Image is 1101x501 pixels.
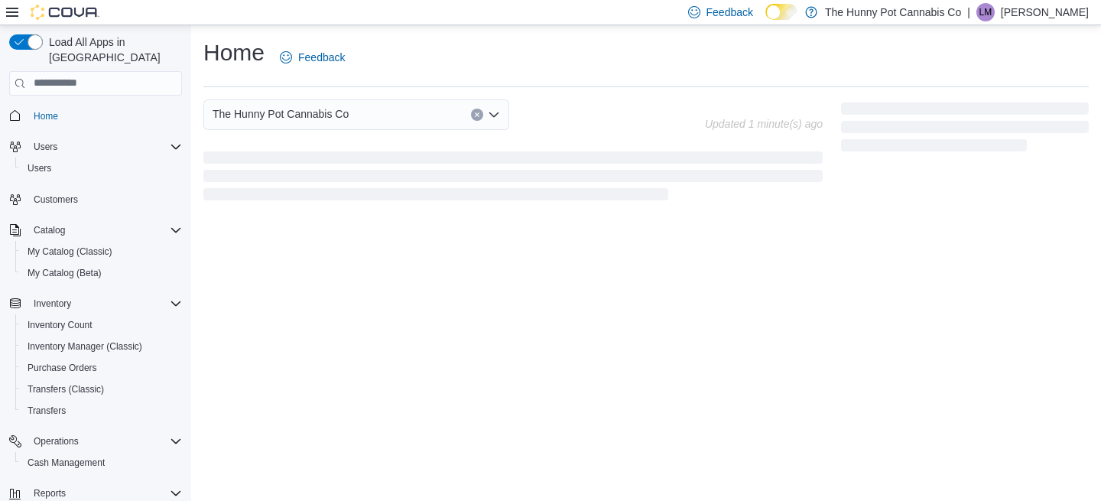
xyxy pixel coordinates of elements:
[21,264,182,282] span: My Catalog (Beta)
[21,159,57,177] a: Users
[967,3,970,21] p: |
[28,267,102,279] span: My Catalog (Beta)
[274,42,351,73] a: Feedback
[15,158,188,179] button: Users
[21,316,182,334] span: Inventory Count
[34,298,71,310] span: Inventory
[488,109,500,121] button: Open list of options
[765,20,766,21] span: Dark Mode
[28,138,182,156] span: Users
[21,316,99,334] a: Inventory Count
[825,3,961,21] p: The Hunny Pot Cannabis Co
[15,400,188,421] button: Transfers
[213,105,349,123] span: The Hunny Pot Cannabis Co
[28,106,182,125] span: Home
[203,155,823,203] span: Loading
[3,188,188,210] button: Customers
[21,454,111,472] a: Cash Management
[28,432,85,451] button: Operations
[765,4,797,20] input: Dark Mode
[28,432,182,451] span: Operations
[3,220,188,241] button: Catalog
[28,457,105,469] span: Cash Management
[15,262,188,284] button: My Catalog (Beta)
[979,3,992,21] span: LM
[706,5,753,20] span: Feedback
[34,194,78,206] span: Customers
[21,264,108,282] a: My Catalog (Beta)
[21,380,110,399] a: Transfers (Classic)
[705,118,823,130] p: Updated 1 minute(s) ago
[21,402,182,420] span: Transfers
[21,454,182,472] span: Cash Management
[21,242,119,261] a: My Catalog (Classic)
[28,190,84,209] a: Customers
[21,159,182,177] span: Users
[21,380,182,399] span: Transfers (Classic)
[15,336,188,357] button: Inventory Manager (Classic)
[203,37,265,68] h1: Home
[34,224,65,236] span: Catalog
[21,242,182,261] span: My Catalog (Classic)
[31,5,99,20] img: Cova
[841,106,1089,155] span: Loading
[3,293,188,314] button: Inventory
[43,34,182,65] span: Load All Apps in [GEOGRAPHIC_DATA]
[34,110,58,122] span: Home
[15,241,188,262] button: My Catalog (Classic)
[15,314,188,336] button: Inventory Count
[34,141,57,153] span: Users
[28,340,142,353] span: Inventory Manager (Classic)
[28,319,93,331] span: Inventory Count
[21,359,103,377] a: Purchase Orders
[3,136,188,158] button: Users
[15,357,188,379] button: Purchase Orders
[21,402,72,420] a: Transfers
[28,405,66,417] span: Transfers
[28,383,104,395] span: Transfers (Classic)
[28,190,182,209] span: Customers
[298,50,345,65] span: Feedback
[976,3,995,21] div: Logan Marston
[28,138,63,156] button: Users
[28,107,64,125] a: Home
[28,246,112,258] span: My Catalog (Classic)
[28,362,97,374] span: Purchase Orders
[28,221,182,239] span: Catalog
[34,435,79,447] span: Operations
[3,105,188,127] button: Home
[21,337,182,356] span: Inventory Manager (Classic)
[28,294,182,313] span: Inventory
[21,359,182,377] span: Purchase Orders
[471,109,483,121] button: Clear input
[28,221,71,239] button: Catalog
[34,487,66,499] span: Reports
[28,162,51,174] span: Users
[28,294,77,313] button: Inventory
[21,337,148,356] a: Inventory Manager (Classic)
[15,379,188,400] button: Transfers (Classic)
[15,452,188,473] button: Cash Management
[3,431,188,452] button: Operations
[1001,3,1089,21] p: [PERSON_NAME]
